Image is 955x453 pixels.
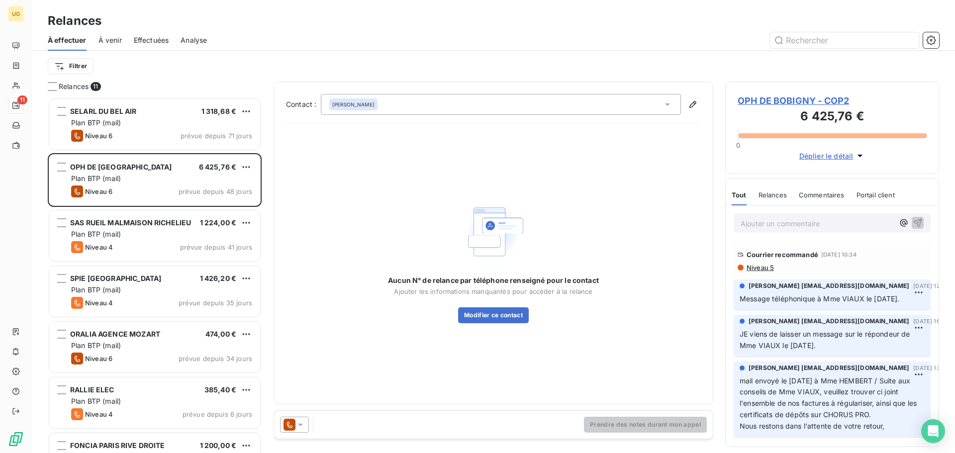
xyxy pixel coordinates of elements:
[921,419,945,443] div: Open Intercom Messenger
[71,118,121,127] span: Plan BTP (mail)
[770,32,919,48] input: Rechercher
[388,275,599,285] span: Aucun N° de relance par téléphone renseigné pour le contact
[48,35,87,45] span: À effectuer
[179,187,252,195] span: prévue depuis 48 jours
[584,417,707,433] button: Prendre des notes durant mon appel
[458,307,529,323] button: Modifier ce contact
[183,410,252,418] span: prévue depuis 6 jours
[821,252,857,258] span: [DATE] 10:34
[71,230,121,238] span: Plan BTP (mail)
[70,218,191,227] span: SAS RUEIL MALMAISON RICHELIEU
[200,274,237,282] span: 1 426,20 €
[181,132,252,140] span: prévue depuis 71 jours
[85,132,112,140] span: Niveau 6
[749,281,909,290] span: [PERSON_NAME] [EMAIL_ADDRESS][DOMAIN_NAME]
[70,385,114,394] span: RALLIE ELEC
[738,94,927,107] span: OPH DE BOBIGNY - COP2
[740,294,899,303] span: Message téléphonique à Mme VIAUX le [DATE].
[17,95,27,104] span: 11
[286,99,321,109] label: Contact :
[746,264,774,272] span: Niveau 5
[199,163,237,171] span: 6 425,76 €
[70,330,160,338] span: ORALIA AGENCE MOZART
[759,191,787,199] span: Relances
[70,107,137,115] span: SELARL DU BEL AIR
[48,97,262,453] div: grid
[71,285,121,294] span: Plan BTP (mail)
[732,191,747,199] span: Tout
[796,150,868,162] button: Déplier le détail
[205,330,236,338] span: 474,00 €
[48,58,94,74] button: Filtrer
[181,35,207,45] span: Analyse
[749,317,909,326] span: [PERSON_NAME] [EMAIL_ADDRESS][DOMAIN_NAME]
[913,283,949,289] span: [DATE] 12:52
[913,318,949,324] span: [DATE] 16:24
[332,101,375,108] span: [PERSON_NAME]
[71,341,121,350] span: Plan BTP (mail)
[740,422,885,430] span: Nous restons dans l'attente de votre retour,
[462,200,525,264] img: Empty state
[91,82,100,91] span: 11
[857,191,895,199] span: Portail client
[799,191,845,199] span: Commentaires
[85,187,112,195] span: Niveau 6
[70,163,172,171] span: OPH DE [GEOGRAPHIC_DATA]
[736,141,740,149] span: 0
[98,35,122,45] span: À venir
[85,410,113,418] span: Niveau 4
[71,174,121,182] span: Plan BTP (mail)
[134,35,169,45] span: Effectuées
[179,299,252,307] span: prévue depuis 35 jours
[740,376,919,419] span: mail envoyé le [DATE] à Mme HEMBERT / Suite aux conseils de Mme VIAUX, veuillez trouver ci joint ...
[85,243,113,251] span: Niveau 4
[180,243,252,251] span: prévue depuis 41 jours
[913,365,948,371] span: [DATE] 13:21
[71,397,121,405] span: Plan BTP (mail)
[747,251,818,259] span: Courrier recommandé
[85,299,113,307] span: Niveau 4
[8,431,24,447] img: Logo LeanPay
[738,107,927,127] h3: 6 425,76 €
[201,107,237,115] span: 1 318,68 €
[740,330,912,350] span: JE viens de laisser un message sur le répondeur de Mme VIAUX le [DATE].
[70,441,165,450] span: FONCIA PARIS RIVE DROITE
[85,355,112,362] span: Niveau 6
[59,82,89,91] span: Relances
[70,274,161,282] span: SPIE [GEOGRAPHIC_DATA]
[48,12,101,30] h3: Relances
[394,287,592,295] span: Ajouter les informations manquantes pour accéder à la relance
[799,151,854,161] span: Déplier le détail
[749,363,909,372] span: [PERSON_NAME] [EMAIL_ADDRESS][DOMAIN_NAME]
[204,385,236,394] span: 385,40 €
[200,441,237,450] span: 1 200,00 €
[8,6,24,22] div: UG
[179,355,252,362] span: prévue depuis 34 jours
[200,218,237,227] span: 1 224,00 €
